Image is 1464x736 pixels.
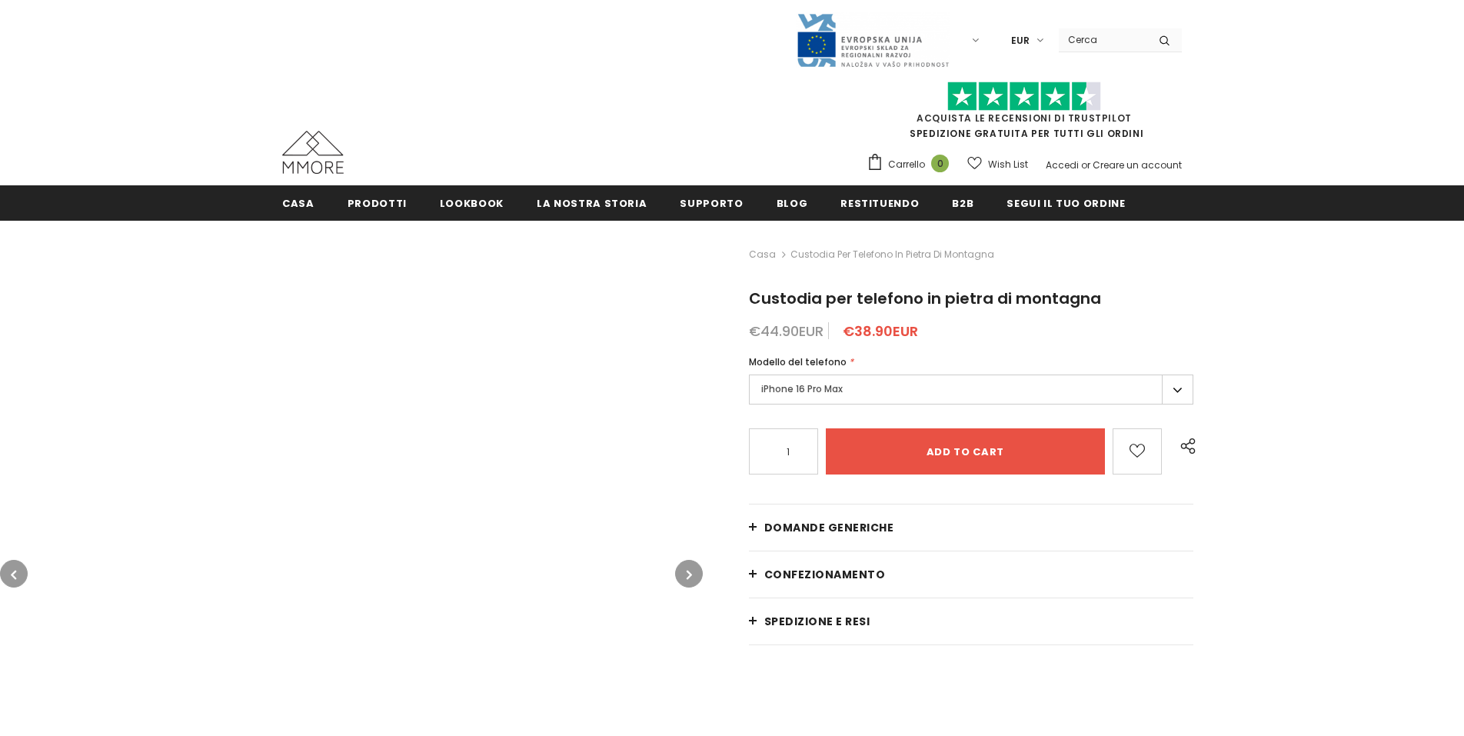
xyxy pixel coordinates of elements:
a: Lookbook [440,185,504,220]
a: Spedizione e resi [749,598,1193,644]
span: 0 [931,155,949,172]
span: SPEDIZIONE GRATUITA PER TUTTI GLI ORDINI [867,88,1182,140]
input: Search Site [1059,28,1147,51]
a: CONFEZIONAMENTO [749,551,1193,598]
span: Casa [282,196,314,211]
span: Spedizione e resi [764,614,870,629]
span: Custodia per telefono in pietra di montagna [749,288,1101,309]
a: Wish List [967,151,1028,178]
span: or [1081,158,1090,172]
a: Casa [749,245,776,264]
span: EUR [1011,33,1030,48]
label: iPhone 16 Pro Max [749,375,1193,405]
img: Casi MMORE [282,131,344,174]
input: Add to cart [826,428,1105,475]
a: La nostra storia [537,185,647,220]
a: B2B [952,185,973,220]
a: Creare un account [1093,158,1182,172]
span: €38.90EUR [843,321,918,341]
span: Restituendo [840,196,919,211]
span: B2B [952,196,973,211]
span: Lookbook [440,196,504,211]
a: Blog [777,185,808,220]
a: Accedi [1046,158,1079,172]
span: Prodotti [348,196,407,211]
span: supporto [680,196,743,211]
span: €44.90EUR [749,321,823,341]
span: Segui il tuo ordine [1007,196,1125,211]
img: Fidati di Pilot Stars [947,82,1101,112]
span: La nostra storia [537,196,647,211]
span: Domande generiche [764,520,894,535]
span: Wish List [988,157,1028,172]
span: Modello del telefono [749,355,847,368]
a: Acquista le recensioni di TrustPilot [917,112,1132,125]
a: Carrello 0 [867,153,957,176]
a: Segui il tuo ordine [1007,185,1125,220]
span: Carrello [888,157,925,172]
a: Domande generiche [749,505,1193,551]
a: supporto [680,185,743,220]
span: Blog [777,196,808,211]
span: Custodia per telefono in pietra di montagna [790,245,994,264]
a: Restituendo [840,185,919,220]
a: Casa [282,185,314,220]
a: Prodotti [348,185,407,220]
a: Javni Razpis [796,33,950,46]
span: CONFEZIONAMENTO [764,567,886,582]
img: Javni Razpis [796,12,950,68]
